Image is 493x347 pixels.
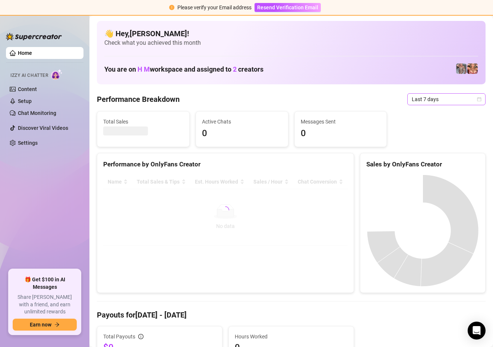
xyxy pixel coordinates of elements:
span: Messages Sent [301,118,381,126]
span: Resend Verification Email [257,4,318,10]
a: Setup [18,98,32,104]
span: info-circle [138,334,143,339]
h4: Payouts for [DATE] - [DATE] [97,310,486,320]
h1: You are on workspace and assigned to creators [104,65,263,74]
a: Settings [18,140,38,146]
span: Total Payouts [103,332,135,341]
div: Performance by OnlyFans Creator [103,159,348,169]
span: 0 [301,126,381,141]
span: 0 [202,126,282,141]
span: calendar [477,97,481,101]
span: H M [138,65,150,73]
span: 🎁 Get $100 in AI Messages [13,276,77,291]
a: Content [18,86,37,92]
div: Sales by OnlyFans Creator [366,159,479,169]
img: AI Chatter [51,69,63,80]
span: loading [220,205,231,215]
img: logo-BBDzfeDw.svg [6,33,62,40]
a: Chat Monitoring [18,110,56,116]
span: Total Sales [103,118,183,126]
span: Last 7 days [412,94,481,105]
span: Izzy AI Chatter [10,72,48,79]
a: Discover Viral Videos [18,125,68,131]
div: Please verify your Email address [177,3,252,12]
button: Earn nowarrow-right [13,319,77,331]
h4: Performance Breakdown [97,94,180,104]
span: Earn now [30,322,51,328]
img: pennylondon [467,63,478,74]
span: Share [PERSON_NAME] with a friend, and earn unlimited rewards [13,294,77,316]
div: Open Intercom Messenger [468,322,486,340]
img: pennylondonvip [456,63,467,74]
a: Home [18,50,32,56]
h4: 👋 Hey, [PERSON_NAME] ! [104,28,478,39]
button: Resend Verification Email [255,3,321,12]
span: Hours Worked [235,332,348,341]
span: exclamation-circle [169,5,174,10]
span: arrow-right [54,322,60,327]
span: Active Chats [202,118,282,126]
span: 2 [233,65,237,73]
span: Check what you achieved this month [104,39,478,47]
